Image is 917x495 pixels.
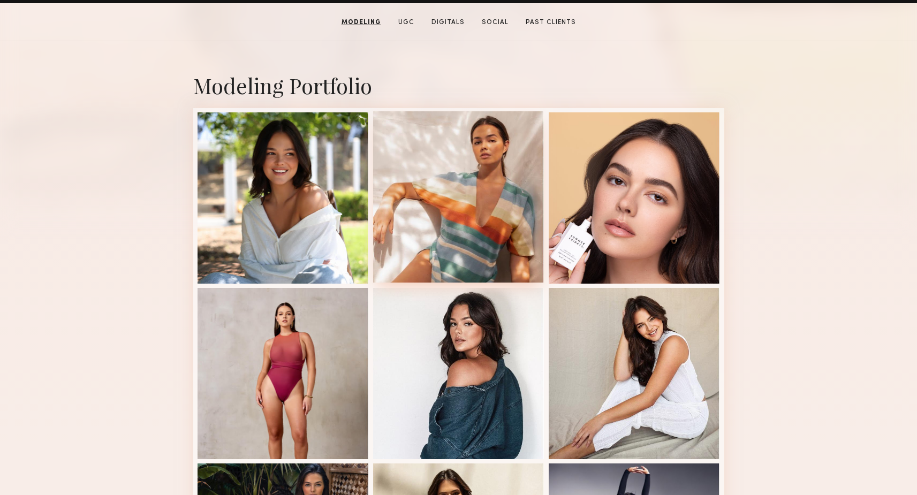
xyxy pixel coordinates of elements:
[337,18,385,27] a: Modeling
[427,18,469,27] a: Digitals
[193,71,724,100] div: Modeling Portfolio
[394,18,419,27] a: UGC
[478,18,513,27] a: Social
[521,18,580,27] a: Past Clients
